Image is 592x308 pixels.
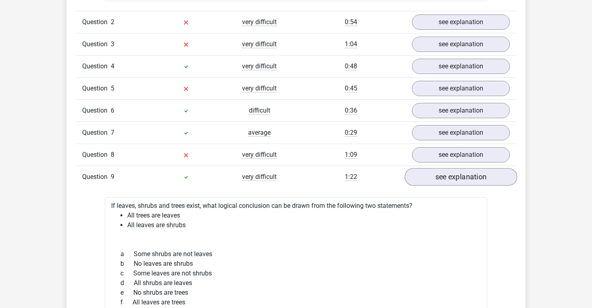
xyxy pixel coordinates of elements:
[249,107,270,115] span: difficult
[111,107,114,114] span: 6
[127,211,481,220] li: All trees are leaves
[114,278,478,288] div: All shrubs are leaves
[82,128,111,138] span: Question
[120,298,132,307] span: f
[345,151,357,159] span: 1:09
[412,59,510,74] a: see explanation
[114,249,478,259] div: Some shrubs are not leaves
[82,150,111,160] span: Question
[120,288,133,298] span: e
[114,288,478,298] div: No shrubs are trees
[82,106,111,115] span: Question
[82,39,111,49] span: Question
[242,173,277,181] span: very difficult
[82,62,111,71] span: Question
[114,298,478,307] div: All leaves are trees
[412,147,510,162] a: see explanation
[82,172,111,182] span: Question
[242,84,277,92] span: very difficult
[345,84,357,92] span: 0:45
[82,84,111,93] span: Question
[345,107,357,115] span: 0:36
[242,18,277,26] span: very difficult
[405,168,517,186] a: see explanation
[248,129,271,137] span: average
[242,62,277,70] span: very difficult
[345,40,357,48] span: 1:04
[120,278,134,288] span: d
[120,259,134,269] span: b
[412,125,510,140] a: see explanation
[345,173,357,181] span: 1:22
[242,40,277,48] span: very difficult
[412,14,510,30] a: see explanation
[114,259,478,269] div: No leaves are shrubs
[345,18,357,26] span: 0:54
[111,129,114,136] span: 7
[111,62,114,70] span: 4
[412,103,510,118] a: see explanation
[111,40,114,48] span: 3
[242,151,277,159] span: very difficult
[111,173,114,181] span: 9
[111,151,114,158] span: 8
[345,62,357,70] span: 0:48
[345,129,357,137] span: 0:29
[412,81,510,96] a: see explanation
[111,18,114,26] span: 2
[120,249,134,259] span: a
[82,17,111,27] span: Question
[120,269,133,278] span: c
[412,37,510,52] a: see explanation
[111,84,114,92] span: 5
[114,269,478,278] div: Some leaves are not shrubs
[127,220,481,230] li: All leaves are shrubs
